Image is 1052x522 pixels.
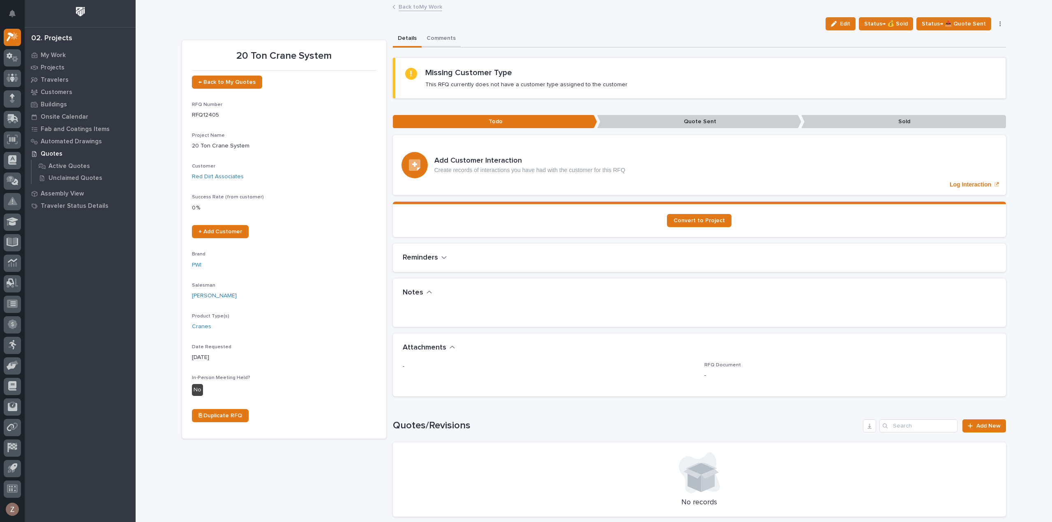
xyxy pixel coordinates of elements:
[393,420,860,432] h1: Quotes/Revisions
[403,343,455,352] button: Attachments
[41,126,110,133] p: Fab and Coatings Items
[192,142,376,150] p: 20 Ton Crane System
[962,419,1006,432] a: Add New
[48,175,102,182] p: Unclaimed Quotes
[403,253,447,262] button: Reminders
[25,98,136,110] a: Buildings
[192,353,376,362] p: [DATE]
[41,76,69,84] p: Travelers
[41,113,88,121] p: Onsite Calendar
[73,4,88,19] img: Workspace Logo
[4,5,21,22] button: Notifications
[425,68,512,78] h2: Missing Customer Type
[41,101,67,108] p: Buildings
[198,79,256,85] span: ← Back to My Quotes
[403,498,996,507] p: No records
[25,135,136,147] a: Automated Drawings
[192,314,229,319] span: Product Type(s)
[192,345,231,350] span: Date Requested
[4,501,21,518] button: users-avatar
[434,167,625,174] p: Create records of interactions you have had with the customer for this RFQ
[840,20,850,28] span: Edit
[192,204,376,212] p: 0 %
[25,147,136,160] a: Quotes
[422,30,461,48] button: Comments
[25,49,136,61] a: My Work
[25,200,136,212] a: Traveler Status Details
[25,86,136,98] a: Customers
[192,111,376,120] p: RFQ12405
[192,409,249,422] a: ⎘ Duplicate RFQ
[32,172,136,184] a: Unclaimed Quotes
[916,17,991,30] button: Status→ 📤 Quote Sent
[25,187,136,200] a: Assembly View
[192,50,376,62] p: 20 Ton Crane System
[434,156,625,166] h3: Add Customer Interaction
[879,419,957,432] input: Search
[198,413,242,419] span: ⎘ Duplicate RFQ
[25,123,136,135] a: Fab and Coatings Items
[403,253,438,262] h2: Reminders
[393,115,597,129] p: Todo
[403,362,694,371] p: -
[192,375,250,380] span: In-Person Meeting Held?
[192,195,264,200] span: Success Rate (from customer)
[192,384,203,396] div: No
[403,343,446,352] h2: Attachments
[192,252,205,257] span: Brand
[950,181,991,188] p: Log Interaction
[192,322,211,331] a: Cranes
[41,190,84,198] p: Assembly View
[403,288,432,297] button: Notes
[198,229,242,235] span: + Add Customer
[864,19,908,29] span: Status→ 💰 Sold
[393,135,1006,195] a: Log Interaction
[826,17,856,30] button: Edit
[192,225,249,238] a: + Add Customer
[25,74,136,86] a: Travelers
[41,64,65,71] p: Projects
[393,30,422,48] button: Details
[31,34,72,43] div: 02. Projects
[667,214,731,227] a: Convert to Project
[859,17,913,30] button: Status→ 💰 Sold
[674,218,725,223] span: Convert to Project
[922,19,986,29] span: Status→ 📤 Quote Sent
[25,110,136,123] a: Onsite Calendar
[10,10,21,23] div: Notifications
[801,115,1006,129] p: Sold
[425,81,628,88] p: This RFQ currently does not have a customer type assigned to the customer
[192,133,225,138] span: Project Name
[192,292,237,300] a: [PERSON_NAME]
[41,150,62,158] p: Quotes
[48,163,90,170] p: Active Quotes
[192,102,222,107] span: RFQ Number
[704,363,741,368] span: RFQ Document
[399,2,442,11] a: Back toMy Work
[192,283,215,288] span: Salesman
[32,160,136,172] a: Active Quotes
[41,89,72,96] p: Customers
[597,115,801,129] p: Quote Sent
[25,61,136,74] a: Projects
[41,52,66,59] p: My Work
[192,172,244,181] a: Red Dirt Associates
[41,202,108,210] p: Traveler Status Details
[41,138,102,145] p: Automated Drawings
[192,261,201,269] a: PWI
[403,288,423,297] h2: Notes
[192,164,215,169] span: Customer
[192,76,262,89] a: ← Back to My Quotes
[976,423,1001,429] span: Add New
[704,371,996,380] p: -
